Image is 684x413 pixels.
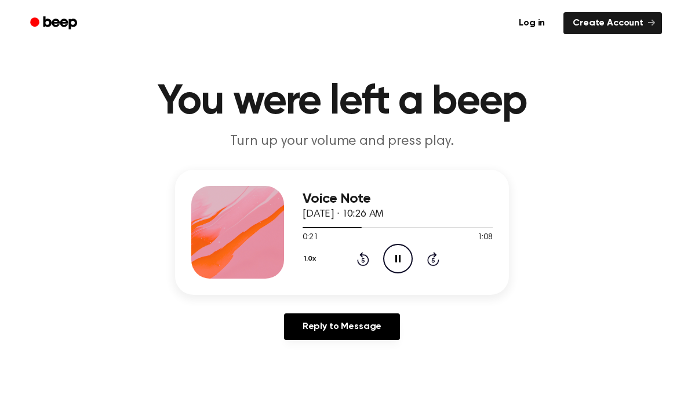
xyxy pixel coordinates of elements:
h1: You were left a beep [45,81,639,123]
a: Create Account [563,12,662,34]
span: [DATE] · 10:26 AM [303,209,384,220]
button: 1.0x [303,249,320,269]
p: Turn up your volume and press play. [119,132,565,151]
a: Log in [507,10,556,36]
span: 1:08 [478,232,493,244]
a: Beep [22,12,88,35]
span: 0:21 [303,232,318,244]
a: Reply to Message [284,313,400,340]
h3: Voice Note [303,191,493,207]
